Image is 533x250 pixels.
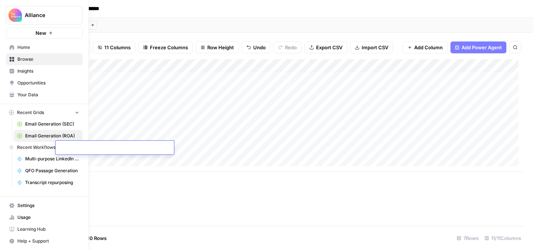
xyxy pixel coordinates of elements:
[414,44,443,51] span: Add Column
[242,41,271,53] button: Undo
[6,65,83,77] a: Insights
[25,179,79,186] span: Transcript repurposing
[454,232,482,244] div: 7 Rows
[6,107,83,118] button: Recent Grids
[150,44,188,51] span: Freeze Columns
[77,234,107,242] span: Add 10 Rows
[285,44,297,51] span: Redo
[36,29,46,37] span: New
[17,226,79,233] span: Learning Hub
[207,44,234,51] span: Row Height
[14,118,83,130] a: Email Generation (SEC)
[104,44,131,51] span: 11 Columns
[17,109,44,116] span: Recent Grids
[25,121,79,127] span: Email Generation (SEC)
[25,11,70,19] span: Alliance
[25,167,79,174] span: QFO Passage Generation
[9,9,22,22] img: Alliance Logo
[6,223,83,235] a: Learning Hub
[6,211,83,223] a: Usage
[403,41,447,53] button: Add Column
[17,202,79,209] span: Settings
[6,41,83,53] a: Home
[138,41,193,53] button: Freeze Columns
[17,91,79,98] span: Your Data
[6,6,83,24] button: Workspace: Alliance
[196,41,239,53] button: Row Height
[93,41,135,53] button: 11 Columns
[14,165,83,177] a: QFO Passage Generation
[6,200,83,211] a: Settings
[14,130,83,142] a: Email Generation (ROA)
[350,41,393,53] button: Import CSV
[482,232,524,244] div: 11/11 Columns
[17,144,56,151] span: Recent Workflows
[25,133,79,139] span: Email Generation (ROA)
[17,56,79,63] span: Browse
[6,89,83,101] a: Your Data
[17,44,79,51] span: Home
[14,153,83,165] a: Multi-purpose LinkedIn Workflow
[462,44,502,51] span: Add Power Agent
[274,41,302,53] button: Redo
[305,41,347,53] button: Export CSV
[17,68,79,74] span: Insights
[316,44,342,51] span: Export CSV
[6,27,83,39] button: New
[253,44,266,51] span: Undo
[14,177,83,189] a: Transcript repurposing
[450,41,506,53] button: Add Power Agent
[6,142,83,153] button: Recent Workflows
[6,53,83,65] a: Browse
[362,44,388,51] span: Import CSV
[17,80,79,86] span: Opportunities
[6,235,83,247] button: Help + Support
[6,77,83,89] a: Opportunities
[17,214,79,221] span: Usage
[17,238,79,244] span: Help + Support
[25,156,79,162] span: Multi-purpose LinkedIn Workflow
